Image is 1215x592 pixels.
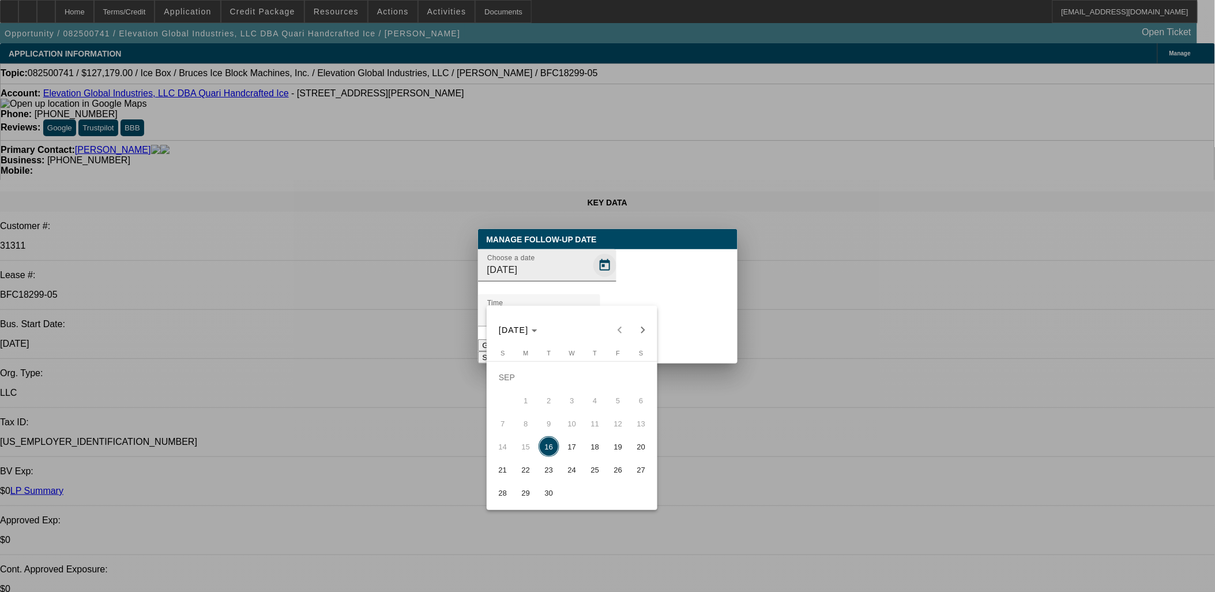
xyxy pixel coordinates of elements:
[547,350,551,357] span: T
[584,389,607,412] button: September 4, 2025
[516,482,536,503] span: 29
[501,350,505,357] span: S
[514,481,537,504] button: September 29, 2025
[608,436,629,457] span: 19
[585,390,605,411] span: 4
[616,350,620,357] span: F
[607,458,630,481] button: September 26, 2025
[607,389,630,412] button: September 5, 2025
[562,390,582,411] span: 3
[499,325,529,335] span: [DATE]
[631,436,652,457] span: 20
[630,458,653,481] button: September 27, 2025
[494,320,542,340] button: Choose month and year
[492,413,513,434] span: 7
[492,482,513,503] span: 28
[630,435,653,458] button: September 20, 2025
[608,390,629,411] span: 5
[569,350,575,357] span: W
[593,350,597,357] span: T
[514,412,537,435] button: September 8, 2025
[537,389,561,412] button: September 2, 2025
[492,436,513,457] span: 14
[537,481,561,504] button: September 30, 2025
[630,412,653,435] button: September 13, 2025
[631,390,652,411] span: 6
[537,435,561,458] button: September 16, 2025
[585,413,605,434] span: 11
[562,413,582,434] span: 10
[539,390,559,411] span: 2
[537,412,561,435] button: September 9, 2025
[516,390,536,411] span: 1
[491,481,514,504] button: September 28, 2025
[514,458,537,481] button: September 22, 2025
[639,350,643,357] span: S
[584,412,607,435] button: September 11, 2025
[491,412,514,435] button: September 7, 2025
[607,412,630,435] button: September 12, 2025
[585,436,605,457] span: 18
[608,459,629,480] span: 26
[516,436,536,457] span: 15
[561,412,584,435] button: September 10, 2025
[539,459,559,480] span: 23
[491,458,514,481] button: September 21, 2025
[539,436,559,457] span: 16
[491,435,514,458] button: September 14, 2025
[584,458,607,481] button: September 25, 2025
[516,459,536,480] span: 22
[537,458,561,481] button: September 23, 2025
[631,459,652,480] span: 27
[523,350,528,357] span: M
[631,319,654,342] button: Next month
[514,389,537,412] button: September 1, 2025
[585,459,605,480] span: 25
[561,389,584,412] button: September 3, 2025
[516,413,536,434] span: 8
[539,413,559,434] span: 9
[630,389,653,412] button: September 6, 2025
[561,458,584,481] button: September 24, 2025
[562,436,582,457] span: 17
[584,435,607,458] button: September 18, 2025
[608,413,629,434] span: 12
[561,435,584,458] button: September 17, 2025
[514,435,537,458] button: September 15, 2025
[631,413,652,434] span: 13
[607,435,630,458] button: September 19, 2025
[492,459,513,480] span: 21
[539,482,559,503] span: 30
[562,459,582,480] span: 24
[491,366,653,389] td: SEP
